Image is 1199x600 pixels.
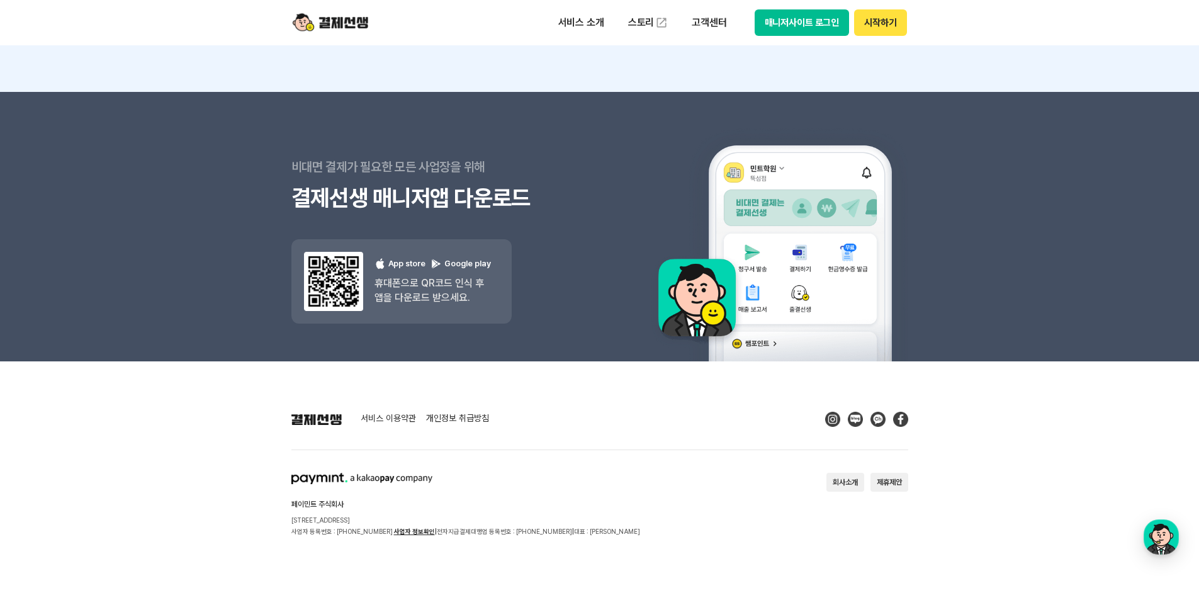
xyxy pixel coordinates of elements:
span: 대화 [115,419,130,429]
p: 서비스 소개 [549,11,613,34]
img: 앱 다운도르드 qr [304,252,363,311]
a: 홈 [4,399,83,431]
button: 제휴제안 [870,473,908,492]
p: [STREET_ADDRESS] [291,514,640,526]
img: 외부 도메인 오픈 [655,16,668,29]
span: 홈 [40,418,47,428]
p: 사업자 등록번호 : [PHONE_NUMBER] 전자지급결제대행업 등록번호 : [PHONE_NUMBER] 대표 : [PERSON_NAME] [291,526,640,537]
a: 개인정보 취급방침 [426,414,489,425]
a: 스토리 [619,10,677,35]
img: Facebook [893,412,908,427]
p: App store [374,258,425,270]
p: 비대면 결제가 필요한 모든 사업장을 위해 [291,151,600,183]
img: Blog [848,412,863,427]
p: Google play [431,258,491,270]
img: 구글 플레이 로고 [431,258,442,269]
a: 대화 [83,399,162,431]
p: 휴대폰으로 QR코드 인식 후 앱을 다운로드 받으세요. [374,276,491,305]
span: | [572,528,574,535]
img: Instagram [825,412,840,427]
img: 애플 로고 [374,258,386,269]
span: | [435,528,437,535]
button: 매니저사이트 로그인 [755,9,850,36]
img: 결제선생 로고 [291,414,342,425]
img: 앱 예시 이미지 [642,94,908,361]
a: 설정 [162,399,242,431]
a: 서비스 이용약관 [361,414,416,425]
img: paymint logo [291,473,432,484]
a: 사업자 정보확인 [394,528,435,535]
h2: 페이민트 주식회사 [291,501,640,508]
button: 회사소개 [826,473,864,492]
h3: 결제선생 매니저앱 다운로드 [291,183,600,214]
img: logo [293,11,368,35]
p: 고객센터 [683,11,735,34]
button: 시작하기 [854,9,906,36]
span: 설정 [194,418,210,428]
img: Kakao Talk [870,412,886,427]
